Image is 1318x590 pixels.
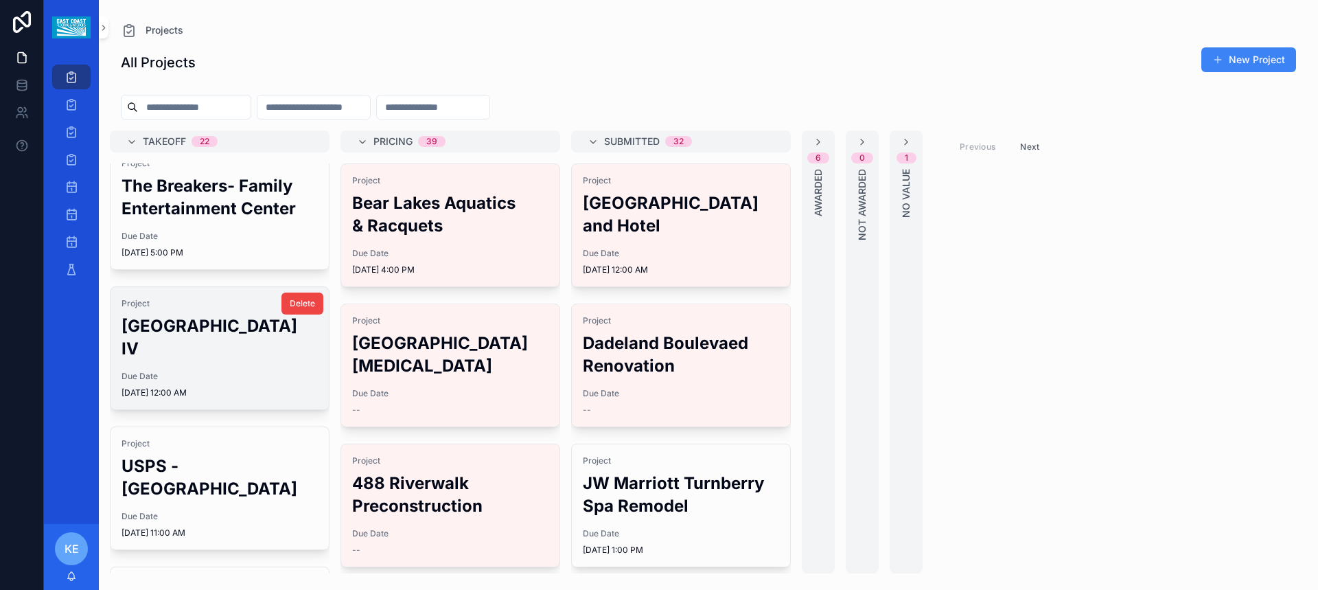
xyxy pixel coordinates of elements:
[583,332,779,377] h2: Dadeland Boulevaed Renovation
[811,169,825,216] span: Awarded
[899,169,913,218] span: No value
[583,264,779,275] span: [DATE] 12:00 AM
[110,146,329,270] a: ProjectThe Breakers- Family Entertainment CenterDue Date[DATE] 5:00 PM
[340,444,560,567] a: Project488 Riverwalk PreconstructionDue Date--
[583,175,779,186] span: Project
[44,55,99,299] div: scrollable content
[122,438,318,449] span: Project
[352,192,548,237] h2: Bear Lakes Aquatics & Racquets
[352,455,548,466] span: Project
[352,175,548,186] span: Project
[146,23,183,37] span: Projects
[352,545,360,556] span: --
[583,388,779,399] span: Due Date
[65,541,79,557] span: KE
[52,16,90,38] img: App logo
[583,248,779,259] span: Due Date
[816,152,821,163] div: 6
[583,455,779,466] span: Project
[352,528,548,539] span: Due Date
[110,286,329,410] a: Project[GEOGRAPHIC_DATA] IVDue Date[DATE] 12:00 AMDelete
[373,135,413,148] span: Pricing
[571,304,791,427] a: ProjectDadeland Boulevaed RenovationDue Date--
[583,472,779,517] h2: JW Marriott Turnberry Spa Remodel
[122,315,318,360] h2: [GEOGRAPHIC_DATA] IV
[110,427,329,550] a: ProjectUSPS - [GEOGRAPHIC_DATA]Due Date[DATE] 11:00 AM
[1201,47,1296,72] button: New Project
[290,298,315,309] span: Delete
[122,371,318,382] span: Due Date
[673,136,684,147] div: 32
[1010,136,1049,157] button: Next
[122,298,318,309] span: Project
[859,152,865,163] div: 0
[122,158,318,169] span: Project
[604,135,660,148] span: Submitted
[122,174,318,220] h2: The Breakers- Family Entertainment Center
[122,511,318,522] span: Due Date
[571,163,791,287] a: Project[GEOGRAPHIC_DATA] and HotelDue Date[DATE] 12:00 AM
[583,545,779,556] span: [DATE] 1:00 PM
[352,472,548,517] h2: 488 Riverwalk Preconstruction
[340,304,560,427] a: Project[GEOGRAPHIC_DATA][MEDICAL_DATA]Due Date--
[583,192,779,237] h2: [GEOGRAPHIC_DATA] and Hotel
[583,315,779,326] span: Project
[122,231,318,242] span: Due Date
[352,315,548,326] span: Project
[281,293,323,315] button: Delete
[121,53,196,72] h1: All Projects
[583,528,779,539] span: Due Date
[352,388,548,399] span: Due Date
[571,444,791,567] a: ProjectJW Marriott Turnberry Spa RemodelDue Date[DATE] 1:00 PM
[583,405,591,416] span: --
[352,405,360,416] span: --
[352,332,548,377] h2: [GEOGRAPHIC_DATA][MEDICAL_DATA]
[122,247,318,258] span: [DATE] 5:00 PM
[855,169,869,240] span: Not Awarded
[352,264,548,275] span: [DATE] 4:00 PM
[122,387,318,398] span: [DATE] 12:00 AM
[122,455,318,500] h2: USPS - [GEOGRAPHIC_DATA]
[200,136,209,147] div: 22
[905,152,908,163] div: 1
[352,248,548,259] span: Due Date
[340,163,560,287] a: ProjectBear Lakes Aquatics & RacquetsDue Date[DATE] 4:00 PM
[426,136,437,147] div: 39
[143,135,186,148] span: Takeoff
[121,22,183,38] a: Projects
[122,527,318,538] span: [DATE] 11:00 AM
